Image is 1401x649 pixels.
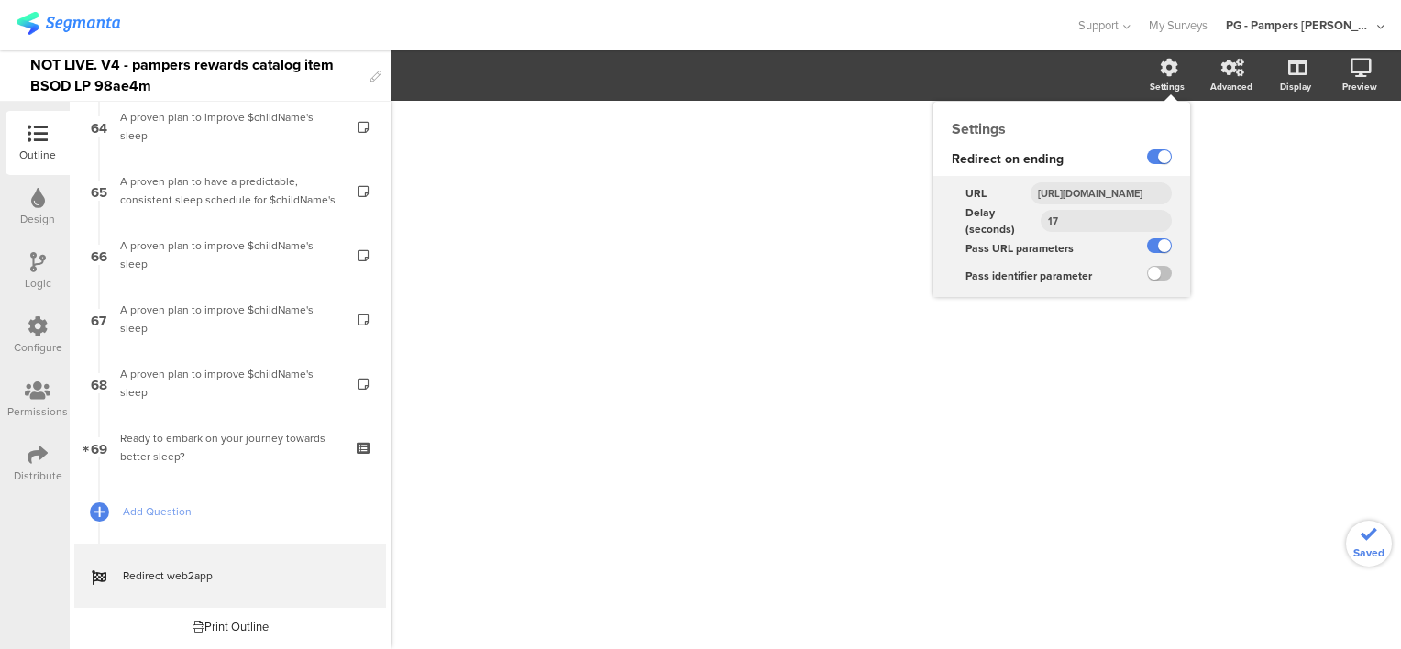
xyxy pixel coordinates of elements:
div: NOT LIVE. V4 - pampers rewards catalog item BSOD LP 98ae4m [30,50,361,101]
a: 67 A proven plan to improve $childName's sleep [74,287,386,351]
div: A proven plan to improve $childName's sleep [120,365,339,401]
img: segmanta logo [17,12,120,35]
span: Pass identifier parameter [965,268,1092,284]
span: Pass URL parameters [965,240,1074,257]
span: 65 [91,181,107,201]
span: Redirect on ending [952,149,1064,169]
div: Design [20,211,55,227]
span: Redirect web2app [123,566,358,585]
span: Delay (seconds) [965,204,1041,237]
span: 68 [91,373,107,393]
div: A proven plan to have a predictable, consistent sleep schedule for $childName's [120,172,339,209]
span: 67 [91,309,106,329]
a: 68 A proven plan to improve $childName's sleep [74,351,386,415]
div: A proven plan to improve $childName's sleep [120,301,339,337]
span: Saved [1353,544,1384,561]
a: 66 A proven plan to improve $childName's sleep [74,223,386,287]
div: Advanced [1210,80,1252,93]
span: URL [965,185,987,202]
span: 64 [91,116,107,137]
div: A proven plan to improve $childName's sleep [120,108,339,145]
div: Settings [933,118,1190,139]
a: 69 Ready to embark on your journey towards better sleep? [74,415,386,479]
input: https://... [1031,182,1172,204]
span: 69 [91,437,107,457]
div: Settings [1150,80,1185,93]
div: Print Outline [193,618,269,635]
div: Configure [14,339,62,356]
div: Ready to embark on your journey towards better sleep? [120,429,339,466]
div: PG - Pampers [PERSON_NAME] [1226,16,1373,34]
a: 65 A proven plan to have a predictable, consistent sleep schedule for $childName's [74,159,386,223]
span: Support [1078,16,1119,34]
span: 66 [91,245,107,265]
div: Permissions [7,403,68,420]
div: Display [1280,80,1311,93]
div: Distribute [14,467,62,484]
div: Preview [1342,80,1377,93]
input: Delay (seconds) [1041,210,1172,232]
span: Add Question [123,502,358,521]
div: Logic [25,275,51,291]
div: Outline [19,147,56,163]
div: A proven plan to improve $childName's sleep [120,236,339,273]
a: Redirect web2app [74,544,386,608]
a: 64 A proven plan to improve $childName's sleep [74,94,386,159]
